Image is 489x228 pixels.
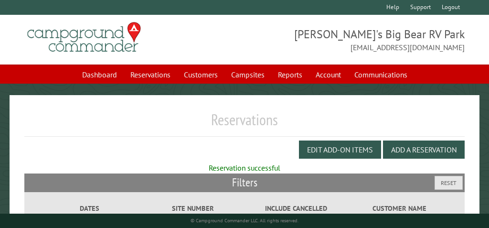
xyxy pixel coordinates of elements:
[383,141,465,159] button: Add a Reservation
[39,203,139,214] label: Dates
[178,65,223,84] a: Customers
[350,203,450,214] label: Customer Name
[191,217,298,224] small: © Campground Commander LLC. All rights reserved.
[349,65,413,84] a: Communications
[272,65,308,84] a: Reports
[24,19,144,56] img: Campground Commander
[244,26,465,53] span: [PERSON_NAME]'s Big Bear RV Park [EMAIL_ADDRESS][DOMAIN_NAME]
[310,65,347,84] a: Account
[24,110,465,137] h1: Reservations
[299,141,381,159] button: Edit Add-on Items
[76,65,123,84] a: Dashboard
[24,163,465,173] div: Reservation successful
[125,65,176,84] a: Reservations
[246,203,346,224] label: Include Cancelled Reservations
[143,203,243,214] label: Site Number
[435,176,463,190] button: Reset
[24,174,465,192] h2: Filters
[225,65,270,84] a: Campsites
